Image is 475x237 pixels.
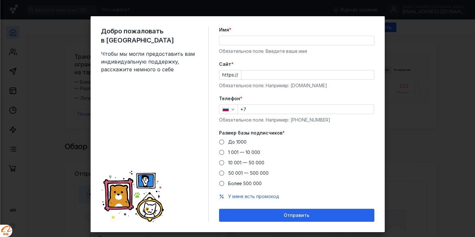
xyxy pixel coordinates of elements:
[228,139,247,145] span: До 1000
[228,193,279,200] button: У меня есть промокод
[219,48,374,54] div: Обязательное поле. Введите ваше имя
[219,61,231,67] span: Cайт
[101,50,198,73] span: Чтобы мы могли предоставить вам индивидуальную поддержку, расскажите немного о себе
[219,82,374,89] div: Обязательное поле. Например: [DOMAIN_NAME]
[219,209,374,222] button: Отправить
[219,117,374,123] div: Обязательное поле. Например: [PHONE_NUMBER]
[228,194,279,199] span: У меня есть промокод
[219,95,240,102] span: Телефон
[228,160,264,165] span: 10 001 — 50 000
[228,181,262,186] span: Более 500 000
[228,170,269,176] span: 50 001 — 500 000
[219,130,282,136] span: Размер базы подписчиков
[228,149,260,155] span: 1 001 — 10 000
[284,213,309,218] span: Отправить
[219,27,229,33] span: Имя
[101,27,198,45] span: Добро пожаловать в [GEOGRAPHIC_DATA]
